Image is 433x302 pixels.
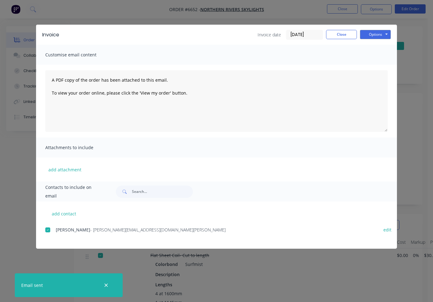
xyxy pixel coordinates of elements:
button: Close [326,30,357,39]
span: - [PERSON_NAME][EMAIL_ADDRESS][DOMAIN_NAME][PERSON_NAME] [90,227,226,233]
span: Attachments to include [45,143,113,152]
span: Customise email content [45,51,113,59]
button: edit [380,226,395,234]
span: Contacts to include on email [45,183,100,200]
span: [PERSON_NAME] [56,227,90,233]
input: Search... [132,186,193,198]
div: Invoice [42,31,59,39]
span: Invoice date [258,31,281,38]
button: add attachment [45,165,84,174]
div: Email sent [21,282,43,288]
button: add contact [45,209,82,218]
button: Options [360,30,391,39]
textarea: A PDF copy of the order has been attached to this email. To view your order online, please click ... [45,70,388,132]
